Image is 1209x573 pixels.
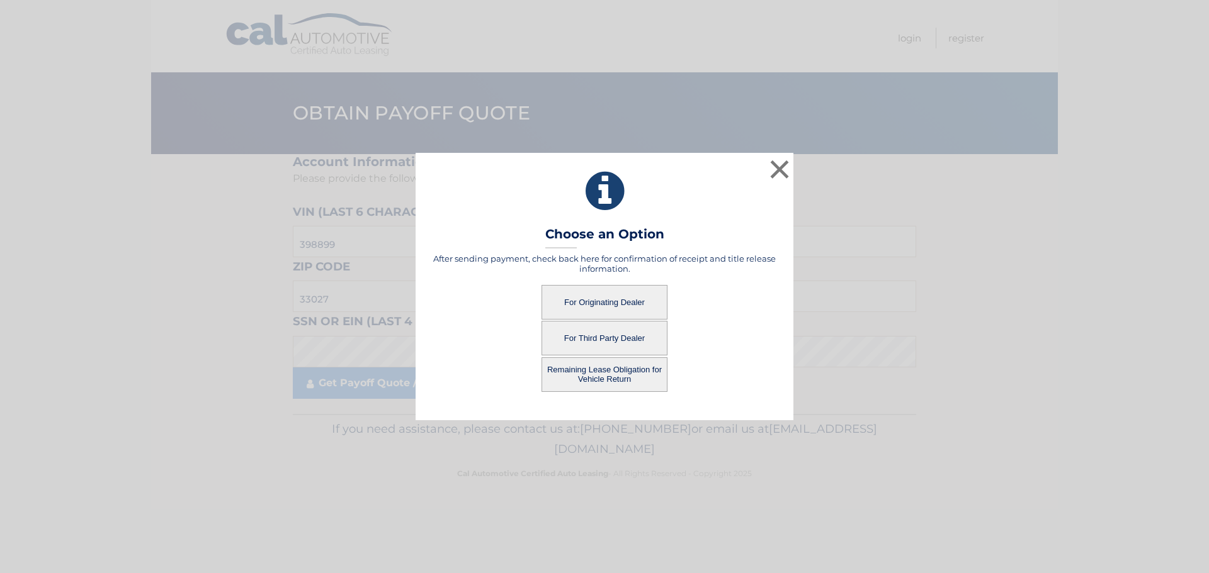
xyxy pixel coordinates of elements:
button: For Originating Dealer [542,285,667,320]
h5: After sending payment, check back here for confirmation of receipt and title release information. [431,253,778,274]
button: For Third Party Dealer [542,321,667,355]
button: × [767,157,792,182]
button: Remaining Lease Obligation for Vehicle Return [542,357,667,392]
h3: Choose an Option [545,226,664,248]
